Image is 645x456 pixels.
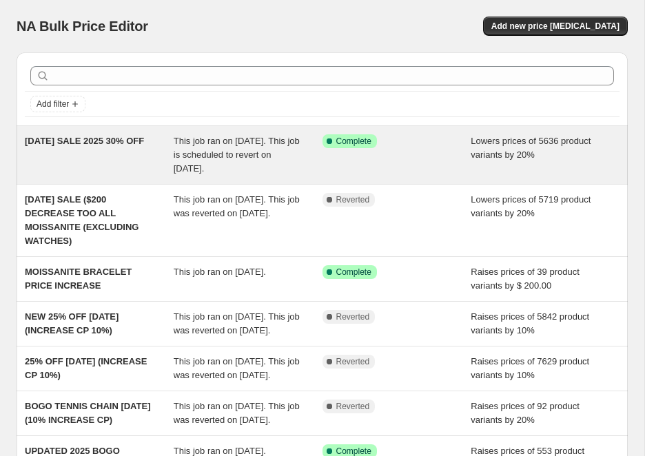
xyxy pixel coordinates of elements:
span: Lowers prices of 5719 product variants by 20% [471,194,591,218]
span: Add new price [MEDICAL_DATA] [491,21,620,32]
span: Lowers prices of 5636 product variants by 20% [471,136,591,160]
span: This job ran on [DATE]. This job was reverted on [DATE]. [174,194,300,218]
span: Complete [336,267,371,278]
button: Add new price [MEDICAL_DATA] [483,17,628,36]
span: Reverted [336,311,370,322]
span: This job ran on [DATE]. This job was reverted on [DATE]. [174,311,300,335]
span: NEW 25% OFF [DATE] (INCREASE CP 10%) [25,311,119,335]
span: [DATE] SALE 2025 30% OFF [25,136,144,146]
span: NA Bulk Price Editor [17,19,148,34]
span: Add filter [37,99,69,110]
span: Raises prices of 39 product variants by $ 200.00 [471,267,580,291]
span: Raises prices of 92 product variants by 20% [471,401,580,425]
span: This job ran on [DATE]. [174,267,266,277]
span: Reverted [336,356,370,367]
span: MOISSANITE BRACELET PRICE INCREASE [25,267,132,291]
span: Reverted [336,401,370,412]
span: Raises prices of 5842 product variants by 10% [471,311,589,335]
span: This job ran on [DATE]. [174,446,266,456]
span: This job ran on [DATE]. This job was reverted on [DATE]. [174,401,300,425]
span: This job ran on [DATE]. This job is scheduled to revert on [DATE]. [174,136,300,174]
span: [DATE] SALE ($200 DECREASE TOO ALL MOISSANITE (EXCLUDING WATCHES) [25,194,139,246]
span: Reverted [336,194,370,205]
span: Complete [336,136,371,147]
span: Raises prices of 7629 product variants by 10% [471,356,589,380]
span: This job ran on [DATE]. This job was reverted on [DATE]. [174,356,300,380]
span: BOGO TENNIS CHAIN [DATE] (10% INCREASE CP) [25,401,150,425]
button: Add filter [30,96,85,112]
span: 25% OFF [DATE] (INCREASE CP 10%) [25,356,147,380]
